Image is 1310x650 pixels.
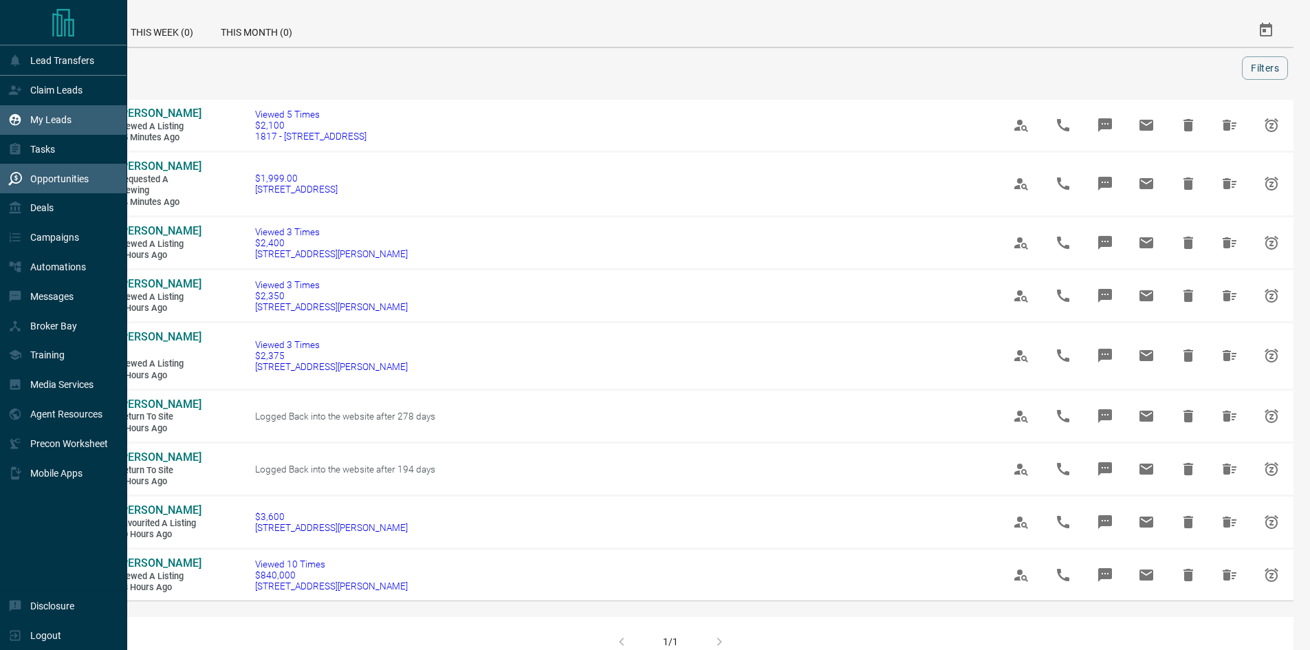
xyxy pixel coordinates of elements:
span: View Profile [1005,279,1038,312]
span: View Profile [1005,226,1038,259]
span: Snooze [1255,279,1288,312]
span: Viewed 3 Times [255,279,408,290]
span: Snooze [1255,339,1288,372]
span: Viewed a Listing [118,358,201,370]
a: $3,600[STREET_ADDRESS][PERSON_NAME] [255,511,408,533]
span: [PERSON_NAME] [118,451,201,464]
span: Snooze [1255,167,1288,200]
span: Favourited a Listing [118,518,201,530]
span: View Profile [1005,339,1038,372]
span: 1817 - [STREET_ADDRESS] [255,131,367,142]
span: Hide [1172,226,1205,259]
span: Email [1130,506,1163,539]
span: Hide [1172,400,1205,433]
span: Viewed a Listing [118,121,201,133]
span: View Profile [1005,400,1038,433]
span: Snooze [1255,109,1288,142]
span: Email [1130,453,1163,486]
span: $3,600 [255,511,408,522]
span: Message [1089,109,1122,142]
span: 44 minutes ago [118,197,201,208]
span: Message [1089,559,1122,592]
span: Email [1130,400,1163,433]
span: $2,100 [255,120,367,131]
span: Logged Back into the website after 278 days [255,411,435,422]
span: Logged Back into the website after 194 days [255,464,435,475]
span: [STREET_ADDRESS][PERSON_NAME] [255,522,408,533]
button: Select Date Range [1249,14,1282,47]
span: Hide All from Abin Pradhananga [1213,167,1246,200]
span: Hide All from Akhil B [1213,339,1246,372]
span: Call [1047,226,1080,259]
span: Hide All from Abin Pradhananga [1213,109,1246,142]
span: Call [1047,279,1080,312]
span: Email [1130,167,1163,200]
span: [STREET_ADDRESS] [255,184,338,195]
span: Message [1089,453,1122,486]
span: $2,400 [255,237,408,248]
span: [STREET_ADDRESS][PERSON_NAME] [255,301,408,312]
span: Hide [1172,109,1205,142]
span: [PERSON_NAME] B [118,330,201,358]
span: Hide [1172,506,1205,539]
span: $1,999.00 [255,173,338,184]
div: This Month (0) [207,14,306,47]
span: 4 hours ago [118,423,201,435]
span: 2 hours ago [118,250,201,261]
span: Viewed 3 Times [255,339,408,350]
span: Hide All from Fredrick Okafor [1213,453,1246,486]
span: 35 minutes ago [118,132,201,144]
span: Hide All from Lorenzo Carey Jr. [1213,559,1246,592]
span: Email [1130,109,1163,142]
span: Call [1047,400,1080,433]
span: Hide All from Lorenzo Carey Jr. [1213,226,1246,259]
span: [PERSON_NAME] [118,107,201,120]
a: [PERSON_NAME] [118,556,201,571]
div: This Week (0) [117,14,207,47]
span: Call [1047,339,1080,372]
a: $1,999.00[STREET_ADDRESS] [255,173,338,195]
span: 18 hours ago [118,582,201,594]
span: Hide [1172,453,1205,486]
span: Viewed 3 Times [255,226,408,237]
span: [PERSON_NAME] [118,277,201,290]
span: Requested a Viewing [118,174,201,197]
span: Message [1089,400,1122,433]
span: Return to Site [118,411,201,423]
span: View Profile [1005,167,1038,200]
span: Call [1047,506,1080,539]
span: [STREET_ADDRESS][PERSON_NAME] [255,248,408,259]
span: 2 hours ago [118,303,201,314]
span: Email [1130,559,1163,592]
span: Viewed a Listing [118,239,201,250]
span: [PERSON_NAME] [118,160,201,173]
a: [PERSON_NAME] B [118,330,201,359]
a: Viewed 3 Times$2,350[STREET_ADDRESS][PERSON_NAME] [255,279,408,312]
span: View Profile [1005,109,1038,142]
span: Message [1089,167,1122,200]
span: Call [1047,109,1080,142]
a: [PERSON_NAME] [118,160,201,174]
span: Hide [1172,167,1205,200]
a: [PERSON_NAME] [118,277,201,292]
span: View Profile [1005,453,1038,486]
span: Hide [1172,559,1205,592]
span: $2,350 [255,290,408,301]
span: Return to Site [118,465,201,477]
span: 10 hours ago [118,529,201,541]
a: [PERSON_NAME] [118,107,201,121]
span: Snooze [1255,400,1288,433]
span: [STREET_ADDRESS][PERSON_NAME] [255,581,408,592]
span: [PERSON_NAME] [118,503,201,517]
span: Viewed 10 Times [255,559,408,570]
span: Email [1130,339,1163,372]
a: Viewed 3 Times$2,400[STREET_ADDRESS][PERSON_NAME] [255,226,408,259]
span: [PERSON_NAME] [118,224,201,237]
a: Viewed 5 Times$2,1001817 - [STREET_ADDRESS] [255,109,367,142]
span: $2,375 [255,350,408,361]
span: View Profile [1005,559,1038,592]
span: Call [1047,559,1080,592]
span: Message [1089,226,1122,259]
span: Message [1089,279,1122,312]
span: Snooze [1255,226,1288,259]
